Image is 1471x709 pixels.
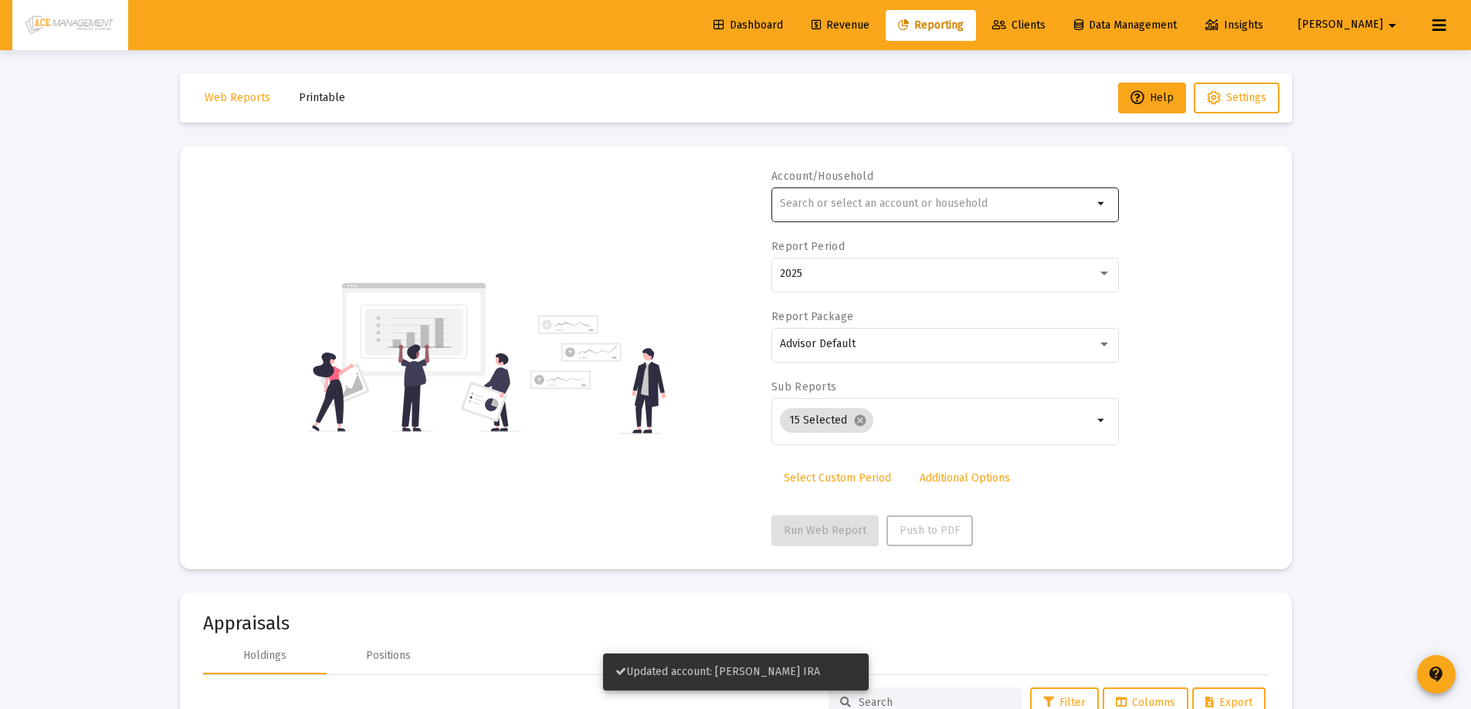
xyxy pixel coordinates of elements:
[886,515,973,546] button: Push to PDF
[713,19,783,32] span: Dashboard
[1205,696,1252,709] span: Export
[771,380,836,393] label: Sub Reports
[1226,91,1266,104] span: Settings
[784,471,891,484] span: Select Custom Period
[243,648,286,663] div: Holdings
[898,19,964,32] span: Reporting
[1074,19,1177,32] span: Data Management
[812,19,869,32] span: Revenue
[1093,194,1111,213] mat-icon: arrow_drop_down
[1062,10,1189,41] a: Data Management
[980,10,1058,41] a: Clients
[780,408,873,433] mat-chip: 15 Selected
[771,310,853,323] label: Report Package
[1193,10,1276,41] a: Insights
[853,414,867,427] mat-icon: cancel
[309,281,521,434] img: reporting
[1383,10,1402,41] mat-icon: arrow_drop_down
[1427,665,1446,684] mat-icon: contact_support
[886,10,976,41] a: Reporting
[920,471,1010,484] span: Additional Options
[771,240,845,253] label: Report Period
[780,405,1093,436] mat-chip-list: Selection
[615,665,820,678] span: Updated account: [PERSON_NAME] IRA
[24,10,117,41] img: Dashboard
[771,170,873,183] label: Account/Household
[780,198,1093,210] input: Search or select an account or household
[784,524,866,537] span: Run Web Report
[1194,83,1279,113] button: Settings
[1205,19,1263,32] span: Insights
[1298,19,1383,32] span: [PERSON_NAME]
[366,648,411,663] div: Positions
[780,267,802,280] span: 2025
[701,10,795,41] a: Dashboard
[1118,83,1186,113] button: Help
[299,91,345,104] span: Printable
[859,696,1010,709] input: Search
[192,83,283,113] button: Web Reports
[780,337,856,350] span: Advisor Default
[1093,411,1111,430] mat-icon: arrow_drop_down
[530,316,666,434] img: reporting-alt
[1043,696,1086,709] span: Filter
[992,19,1046,32] span: Clients
[771,515,879,546] button: Run Web Report
[203,616,1269,631] mat-card-title: Appraisals
[799,10,882,41] a: Revenue
[900,524,960,537] span: Push to PDF
[1130,91,1174,104] span: Help
[1279,9,1420,40] button: [PERSON_NAME]
[1116,696,1175,709] span: Columns
[286,83,358,113] button: Printable
[205,91,270,104] span: Web Reports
